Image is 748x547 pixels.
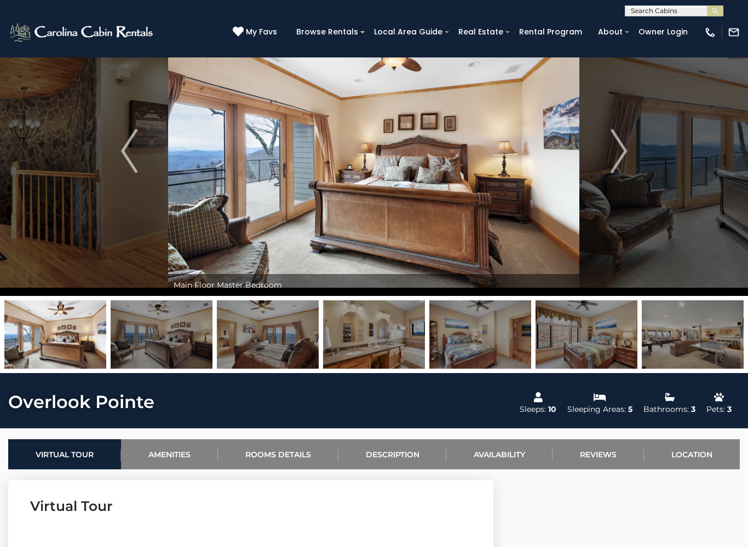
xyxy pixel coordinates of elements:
[218,439,338,469] a: Rooms Details
[8,439,121,469] a: Virtual Tour
[111,300,212,369] img: 163477019
[644,439,740,469] a: Location
[121,439,218,469] a: Amenities
[233,26,280,38] a: My Favs
[217,300,319,369] img: 163477021
[121,129,137,173] img: arrow
[514,24,588,40] a: Rental Program
[369,24,448,40] a: Local Area Guide
[642,300,744,369] img: 163477024
[580,6,658,296] button: Next
[453,24,509,40] a: Real Estate
[90,6,168,296] button: Previous
[323,300,425,369] img: 163477022
[553,439,644,469] a: Reviews
[246,26,277,38] span: My Favs
[704,26,716,38] img: phone-regular-white.png
[338,439,447,469] a: Description
[536,300,637,369] img: 163477040
[291,24,364,40] a: Browse Rentals
[168,274,579,296] div: Main Floor Master Bedroom
[728,26,740,38] img: mail-regular-white.png
[446,439,553,469] a: Availability
[8,21,156,43] img: White-1-2.png
[30,497,471,516] h3: Virtual Tour
[633,24,693,40] a: Owner Login
[429,300,531,369] img: 163477041
[4,300,106,369] img: 163477020
[592,24,628,40] a: About
[611,129,627,173] img: arrow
